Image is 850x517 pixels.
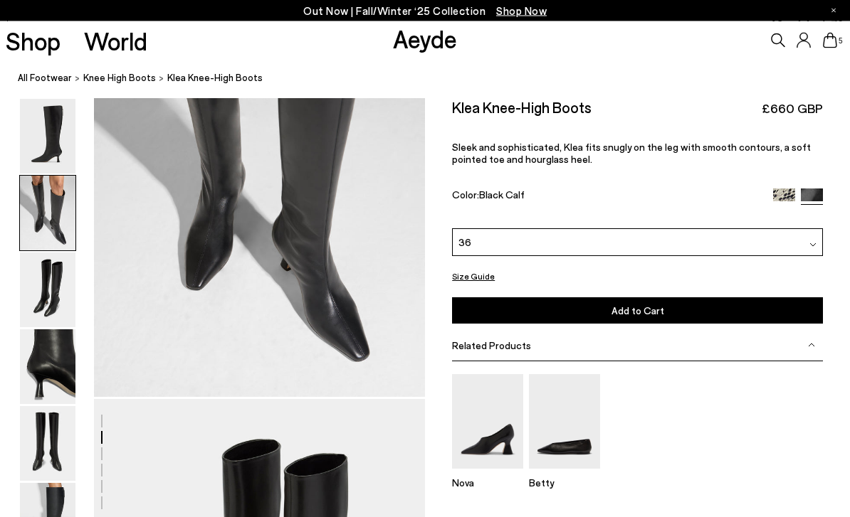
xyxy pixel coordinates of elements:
h2: Klea Knee-High Boots [452,99,592,117]
img: Klea Knee-High Boots - Image 2 [20,176,75,251]
p: Betty [529,477,600,489]
span: Add to Cart [612,305,664,317]
img: svg%3E [809,242,817,249]
img: Klea Knee-High Boots - Image 5 [20,407,75,481]
span: 5 [837,37,844,45]
span: Black Calf [479,189,525,201]
img: Nova Regal Pumps [452,375,523,469]
a: Nova Regal Pumps Nova [452,459,523,489]
span: knee high boots [83,73,156,84]
img: Klea Knee-High Boots - Image 3 [20,253,75,328]
p: Out Now | Fall/Winter ‘25 Collection [303,2,547,20]
a: Aeyde [393,23,457,53]
a: All Footwear [18,71,72,86]
a: knee high boots [83,71,156,86]
button: Add to Cart [452,298,823,324]
a: Shop [6,28,61,53]
a: Betty Square-Toe Ballet Flats Betty [529,459,600,489]
span: £660 GBP [762,100,823,118]
span: Klea Knee-High Boots [167,71,263,86]
div: Color: [452,189,761,206]
span: Navigate to /collections/new-in [496,4,547,17]
span: 36 [458,235,471,250]
img: svg%3E [808,342,815,349]
p: Nova [452,477,523,489]
nav: breadcrumb [18,60,850,99]
a: World [84,28,147,53]
img: Klea Knee-High Boots - Image 4 [20,330,75,405]
a: 5 [823,33,837,48]
p: Sleek and sophisticated, Klea fits snugly on the leg with smooth contours, a soft pointed toe and... [452,142,823,166]
span: Related Products [452,340,531,352]
img: Klea Knee-High Boots - Image 1 [20,100,75,174]
img: Betty Square-Toe Ballet Flats [529,375,600,469]
button: Size Guide [452,268,495,286]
